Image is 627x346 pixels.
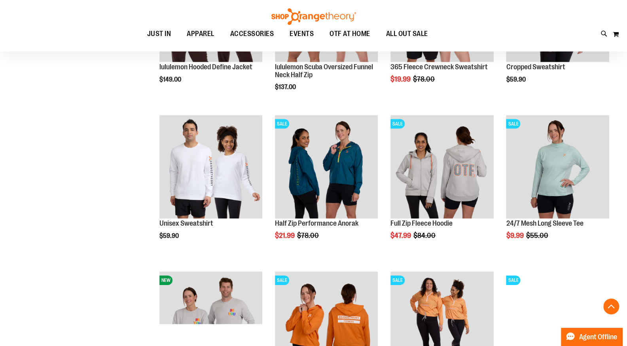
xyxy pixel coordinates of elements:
span: APPAREL [187,25,214,43]
span: EVENTS [290,25,314,43]
a: Half Zip Performance Anorak [275,219,358,227]
a: lululemon Scuba Oversized Funnel Neck Half Zip [275,63,373,79]
a: Full Zip Fleece Hoodie [390,219,453,227]
a: Unisex Sweatshirt [159,115,263,220]
a: 24/7 Mesh Long Sleeve TeeSALE [506,115,609,220]
span: $78.00 [297,232,320,240]
span: $9.99 [506,232,525,240]
img: Half Zip Performance Anorak [275,115,378,219]
a: lululemon Hooded Define Jacket [159,63,252,71]
div: product [155,111,267,259]
span: SALE [506,276,520,285]
a: Unisex Sweatshirt [159,219,213,227]
span: ACCESSORIES [230,25,274,43]
img: Main Image of 1457091 [390,115,494,219]
span: $137.00 [275,84,297,91]
span: $59.90 [159,232,180,240]
div: product [502,111,613,259]
img: Shop Orangetheory [270,8,357,25]
span: SALE [390,276,405,285]
button: Agent Offline [561,328,622,346]
div: product [386,111,498,259]
span: JUST IN [147,25,171,43]
img: Unisex Sweatshirt [159,115,263,219]
span: Agent Offline [579,333,617,341]
span: SALE [275,119,289,129]
span: $78.00 [413,75,436,83]
a: Half Zip Performance AnorakSALE [275,115,378,220]
a: Main Image of 1457091SALE [390,115,494,220]
span: OTF AT HOME [330,25,370,43]
div: product [271,111,382,259]
button: Back To Top [603,298,619,314]
span: $55.00 [526,232,549,240]
a: Cropped Sweatshirt [506,63,565,71]
span: SALE [390,119,405,129]
a: 365 Fleece Crewneck Sweatshirt [390,63,488,71]
span: SALE [275,276,289,285]
span: $47.99 [390,232,412,240]
img: 24/7 Mesh Long Sleeve Tee [506,115,609,219]
span: NEW [159,276,172,285]
a: 24/7 Mesh Long Sleeve Tee [506,219,583,227]
span: $84.00 [413,232,437,240]
span: ALL OUT SALE [386,25,428,43]
span: $149.00 [159,76,182,83]
span: SALE [506,119,520,129]
span: $19.99 [390,75,412,83]
span: $59.90 [506,76,527,83]
span: $21.99 [275,232,296,240]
